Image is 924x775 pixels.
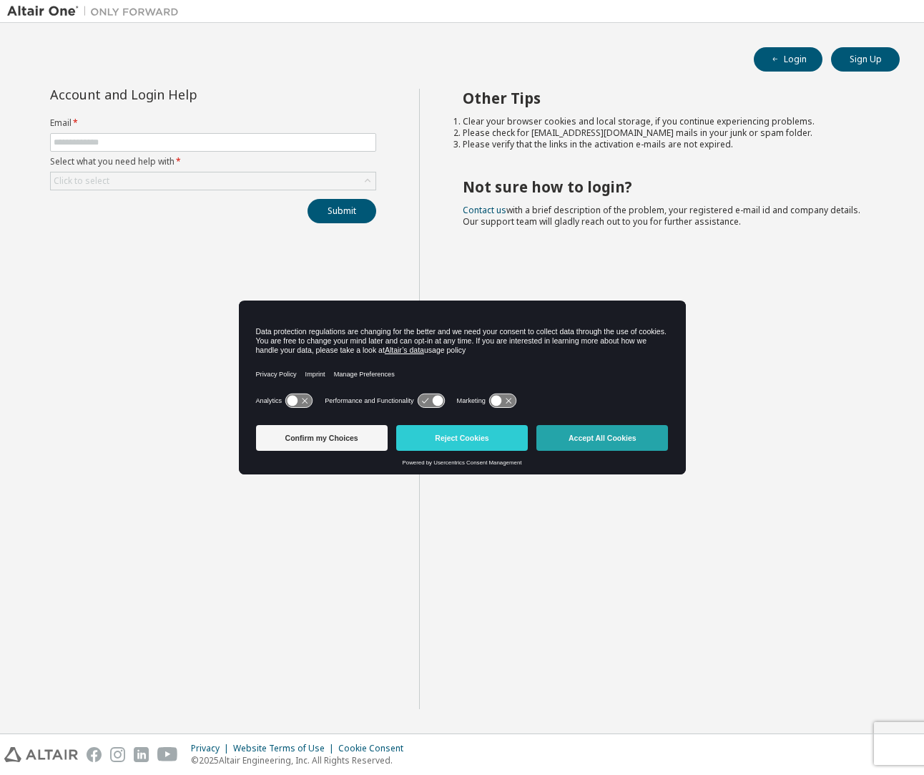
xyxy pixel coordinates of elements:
[463,139,875,150] li: Please verify that the links in the activation e-mails are not expired.
[463,204,506,216] a: Contact us
[338,743,412,754] div: Cookie Consent
[233,743,338,754] div: Website Terms of Use
[7,4,186,19] img: Altair One
[110,747,125,762] img: instagram.svg
[50,89,311,100] div: Account and Login Help
[754,47,822,72] button: Login
[4,747,78,762] img: altair_logo.svg
[157,747,178,762] img: youtube.svg
[87,747,102,762] img: facebook.svg
[134,747,149,762] img: linkedin.svg
[463,177,875,196] h2: Not sure how to login?
[463,204,860,228] span: with a brief description of the problem, your registered e-mail id and company details. Our suppo...
[191,754,412,766] p: © 2025 Altair Engineering, Inc. All Rights Reserved.
[831,47,900,72] button: Sign Up
[191,743,233,754] div: Privacy
[463,89,875,107] h2: Other Tips
[463,127,875,139] li: Please check for [EMAIL_ADDRESS][DOMAIN_NAME] mails in your junk or spam folder.
[51,172,375,190] div: Click to select
[50,117,376,129] label: Email
[463,116,875,127] li: Clear your browser cookies and local storage, if you continue experiencing problems.
[54,175,109,187] div: Click to select
[50,156,376,167] label: Select what you need help with
[308,199,376,223] button: Submit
